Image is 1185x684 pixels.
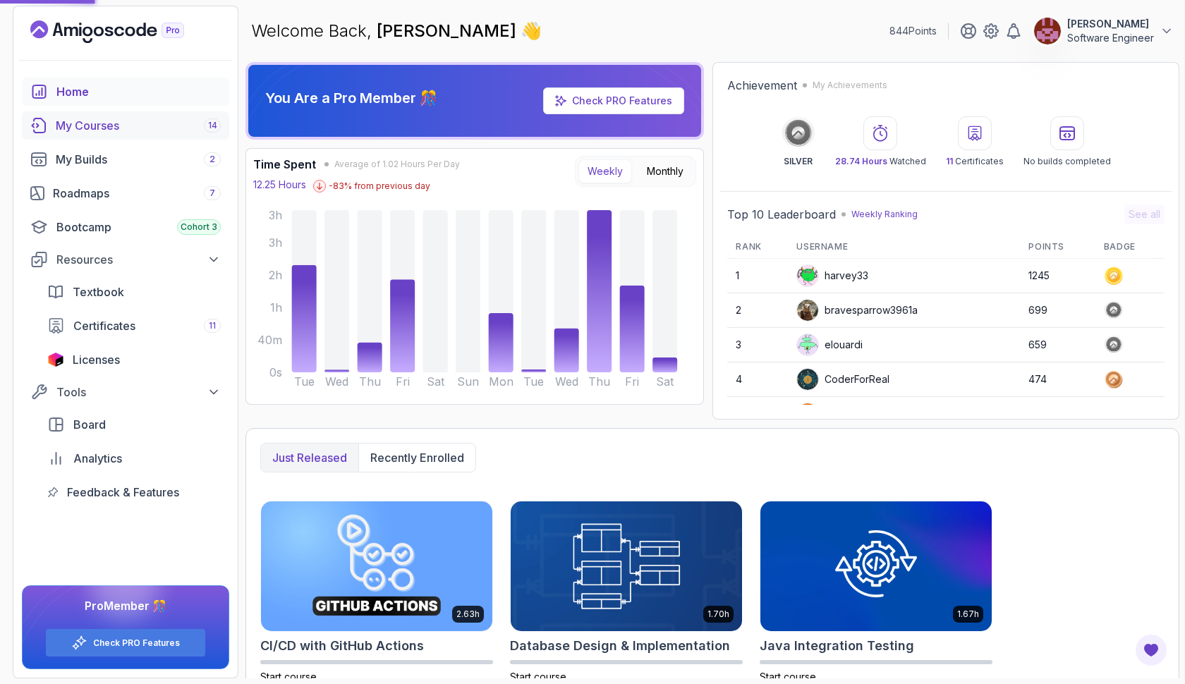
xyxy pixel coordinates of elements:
span: Start course [260,671,317,683]
span: Start course [760,671,816,683]
th: Badge [1095,236,1165,259]
img: user profile image [797,403,818,425]
div: Roadmaps [53,185,221,202]
span: Board [73,416,106,433]
span: 7 [209,188,215,199]
img: user profile image [797,369,818,390]
button: Tools [22,379,229,405]
div: Resources [56,251,221,268]
p: Certificates [946,156,1004,167]
tspan: Sat [427,374,445,389]
h2: Database Design & Implementation [510,636,730,656]
a: home [22,78,229,106]
div: bravesparrow3961a [796,299,918,322]
div: harvey33 [796,264,868,287]
tspan: 3h [269,236,282,250]
tspan: Tue [294,374,315,389]
img: user profile image [1034,18,1061,44]
img: default monster avatar [797,334,818,355]
span: Cohort 3 [181,221,217,233]
span: Analytics [73,450,122,467]
a: Java Integration Testing card1.67hJava Integration TestingStart course [760,501,992,684]
span: Average of 1.02 Hours Per Day [334,159,460,170]
a: Check PRO Features [572,94,672,106]
a: Check PRO Features [543,87,684,114]
div: Home [56,83,221,100]
tspan: Thu [588,374,610,389]
th: Rank [727,236,788,259]
td: 1245 [1020,259,1095,293]
a: certificates [39,312,229,340]
tspan: 2h [269,268,282,282]
span: Licenses [73,351,120,368]
div: My Builds [56,151,221,168]
tspan: Fri [625,374,639,389]
tspan: 1h [270,300,282,314]
p: Welcome Back, [251,20,542,42]
p: 12.25 Hours [253,178,306,192]
p: Weekly Ranking [851,209,918,220]
h2: Top 10 Leaderboard [727,206,836,223]
span: 28.74 Hours [835,156,887,166]
a: builds [22,145,229,173]
button: Monthly [638,159,693,183]
img: user profile image [797,300,818,321]
span: Certificates [73,317,135,334]
img: Database Design & Implementation card [511,501,742,631]
p: Watched [835,156,926,167]
th: Username [788,236,1020,259]
td: 699 [1020,293,1095,328]
span: Feedback & Features [67,484,179,501]
button: Open Feedback Button [1134,633,1168,667]
p: -83 % from previous day [329,181,430,192]
button: user profile image[PERSON_NAME]Software Engineer [1033,17,1174,45]
button: See all [1124,204,1165,224]
tspan: 3h [269,208,282,222]
a: board [39,410,229,439]
img: jetbrains icon [47,353,64,367]
a: Database Design & Implementation card1.70hDatabase Design & ImplementationStart course [510,501,743,684]
td: 4 [727,362,788,397]
img: CI/CD with GitHub Actions card [261,501,492,631]
span: Textbook [73,283,124,300]
a: Landing page [30,20,217,43]
tspan: Tue [523,374,544,389]
div: Tools [56,384,221,401]
span: Start course [510,671,566,683]
tspan: Wed [325,374,348,389]
p: SILVER [784,156,813,167]
h2: CI/CD with GitHub Actions [260,636,424,656]
a: CI/CD with GitHub Actions card2.63hCI/CD with GitHub ActionsStart course [260,501,493,684]
th: Points [1020,236,1095,259]
a: Check PRO Features [93,637,180,649]
p: Software Engineer [1067,31,1154,45]
td: 317 [1020,397,1095,432]
a: courses [22,111,229,140]
p: My Achievements [813,80,887,91]
p: 844 Points [889,24,937,38]
span: 11 [209,320,216,331]
div: wildmongoosefb425 [796,403,920,425]
p: No builds completed [1023,156,1111,167]
h3: Time Spent [253,156,316,173]
tspan: 0s [269,365,282,379]
tspan: Thu [359,374,381,389]
div: My Courses [56,117,221,134]
tspan: Sun [457,374,479,389]
a: licenses [39,346,229,374]
span: [PERSON_NAME] [377,20,521,41]
tspan: Wed [555,374,578,389]
td: 1 [727,259,788,293]
button: Resources [22,247,229,272]
td: 474 [1020,362,1095,397]
tspan: 40m [257,333,282,347]
a: textbook [39,278,229,306]
button: Weekly [578,159,632,183]
span: 14 [208,120,217,131]
td: 3 [727,328,788,362]
td: 659 [1020,328,1095,362]
p: 2.63h [456,609,480,620]
tspan: Sat [656,374,674,389]
tspan: Fri [396,374,410,389]
img: Java Integration Testing card [760,501,992,631]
